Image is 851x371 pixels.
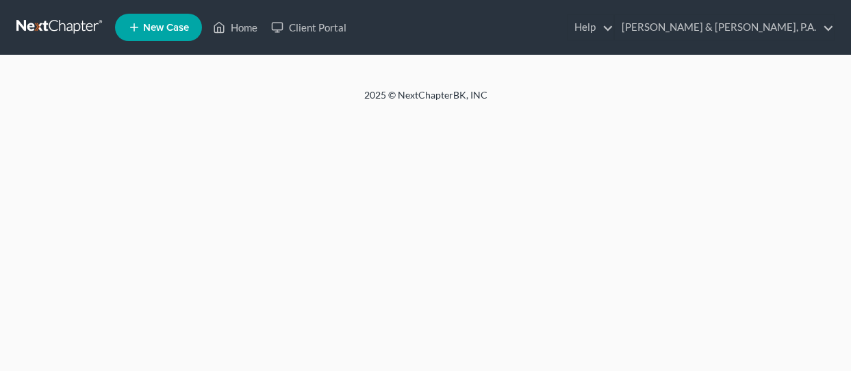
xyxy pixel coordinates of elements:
a: Home [206,15,264,40]
a: Client Portal [264,15,353,40]
a: Help [568,15,613,40]
new-legal-case-button: New Case [115,14,202,41]
div: 2025 © NextChapterBK, INC [36,88,816,113]
a: [PERSON_NAME] & [PERSON_NAME], P.A. [615,15,834,40]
